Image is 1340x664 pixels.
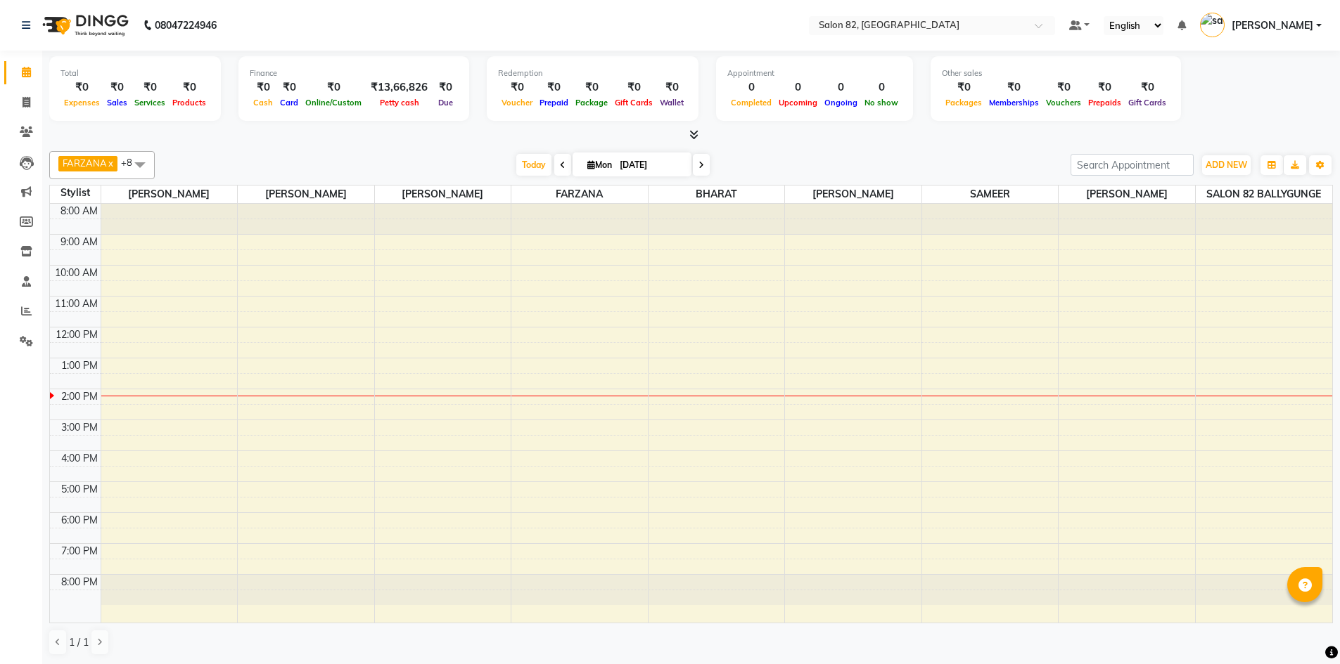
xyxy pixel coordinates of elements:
[58,389,101,404] div: 2:00 PM
[58,235,101,249] div: 9:00 AM
[1042,79,1085,96] div: ₹0
[942,98,985,108] span: Packages
[516,154,551,176] span: Today
[365,79,433,96] div: ₹13,66,826
[58,575,101,590] div: 8:00 PM
[52,266,101,280] div: 10:00 AM
[276,79,302,96] div: ₹0
[131,98,169,108] span: Services
[1200,13,1225,37] img: sangita
[611,98,656,108] span: Gift Cards
[36,6,132,45] img: logo
[1085,98,1125,108] span: Prepaids
[103,98,131,108] span: Sales
[250,79,276,96] div: ₹0
[861,98,902,108] span: No show
[1202,155,1251,175] button: ADD NEW
[536,79,572,96] div: ₹0
[250,67,458,79] div: Finance
[103,79,131,96] div: ₹0
[785,185,921,203] span: [PERSON_NAME]
[649,185,785,203] span: BHARAT
[1232,18,1313,33] span: [PERSON_NAME]
[656,98,687,108] span: Wallet
[1059,185,1195,203] span: [PERSON_NAME]
[615,155,686,176] input: 2025-09-01
[131,79,169,96] div: ₹0
[60,67,210,79] div: Total
[238,185,374,203] span: [PERSON_NAME]
[985,98,1042,108] span: Memberships
[58,482,101,497] div: 5:00 PM
[727,67,902,79] div: Appointment
[656,79,687,96] div: ₹0
[1196,185,1332,203] span: SALON 82 BALLYGUNGE
[511,185,648,203] span: FARZANA
[536,98,572,108] span: Prepaid
[1085,79,1125,96] div: ₹0
[107,157,113,169] a: x
[1125,79,1170,96] div: ₹0
[69,635,89,650] span: 1 / 1
[433,79,458,96] div: ₹0
[1125,98,1170,108] span: Gift Cards
[572,79,611,96] div: ₹0
[572,98,611,108] span: Package
[121,157,143,168] span: +8
[861,79,902,96] div: 0
[63,157,107,169] span: FARZANA
[922,185,1059,203] span: SAMEER
[727,98,775,108] span: Completed
[775,79,821,96] div: 0
[302,79,365,96] div: ₹0
[58,451,101,466] div: 4:00 PM
[58,513,101,528] div: 6:00 PM
[58,204,101,219] div: 8:00 AM
[1281,608,1326,650] iframe: chat widget
[155,6,217,45] b: 08047224946
[169,98,210,108] span: Products
[376,98,423,108] span: Petty cash
[584,160,615,170] span: Mon
[101,185,238,203] span: [PERSON_NAME]
[276,98,302,108] span: Card
[52,297,101,311] div: 11:00 AM
[58,420,101,435] div: 3:00 PM
[53,327,101,342] div: 12:00 PM
[58,544,101,559] div: 7:00 PM
[821,98,861,108] span: Ongoing
[435,98,457,108] span: Due
[60,79,103,96] div: ₹0
[498,67,687,79] div: Redemption
[1071,154,1194,176] input: Search Appointment
[727,79,775,96] div: 0
[942,79,985,96] div: ₹0
[302,98,365,108] span: Online/Custom
[50,185,101,200] div: Stylist
[498,98,536,108] span: Voucher
[60,98,103,108] span: Expenses
[821,79,861,96] div: 0
[169,79,210,96] div: ₹0
[611,79,656,96] div: ₹0
[375,185,511,203] span: [PERSON_NAME]
[250,98,276,108] span: Cash
[498,79,536,96] div: ₹0
[775,98,821,108] span: Upcoming
[942,67,1170,79] div: Other sales
[58,358,101,373] div: 1:00 PM
[985,79,1042,96] div: ₹0
[1206,160,1247,170] span: ADD NEW
[1042,98,1085,108] span: Vouchers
